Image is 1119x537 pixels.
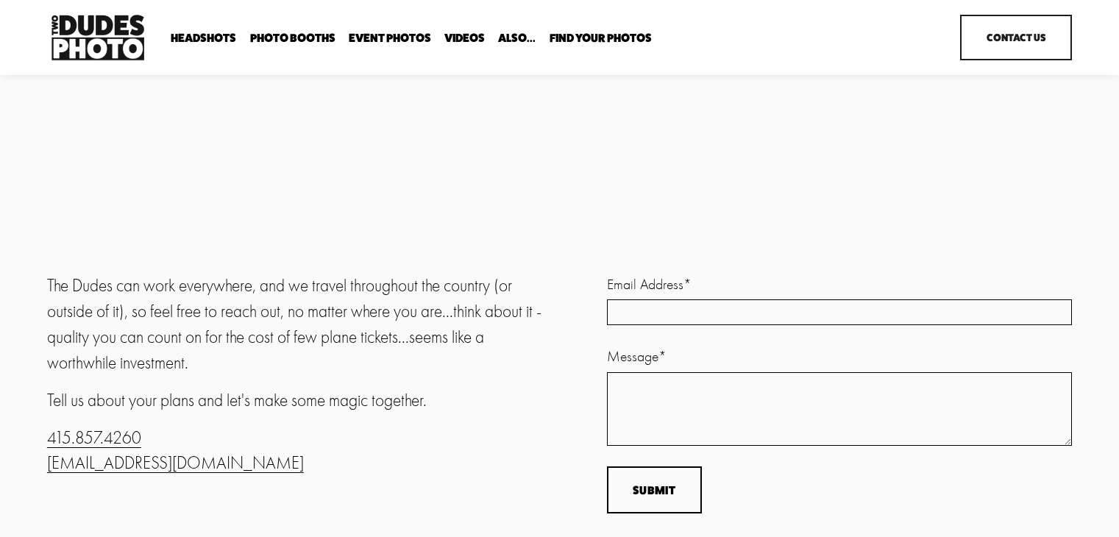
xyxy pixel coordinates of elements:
[498,31,536,45] a: folder dropdown
[498,32,536,44] span: Also...
[607,466,702,514] input: Submit
[960,15,1072,60] a: Contact Us
[444,31,485,45] a: Videos
[171,31,236,45] a: folder dropdown
[349,31,431,45] a: Event Photos
[607,346,1073,367] label: Message
[550,32,652,44] span: Find Your Photos
[47,428,141,448] a: 415.857.4260
[250,32,335,44] span: Photo Booths
[47,388,555,414] p: Tell us about your plans and let's make some magic together.
[607,274,1073,295] label: Email Address
[550,31,652,45] a: folder dropdown
[47,453,304,473] a: [EMAIL_ADDRESS][DOMAIN_NAME]
[47,274,555,377] p: The Dudes can work everywhere, and we travel throughout the country (or outside of it), so feel f...
[47,11,149,64] img: Two Dudes Photo | Headshots, Portraits &amp; Photo Booths
[171,32,236,44] span: Headshots
[250,31,335,45] a: folder dropdown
